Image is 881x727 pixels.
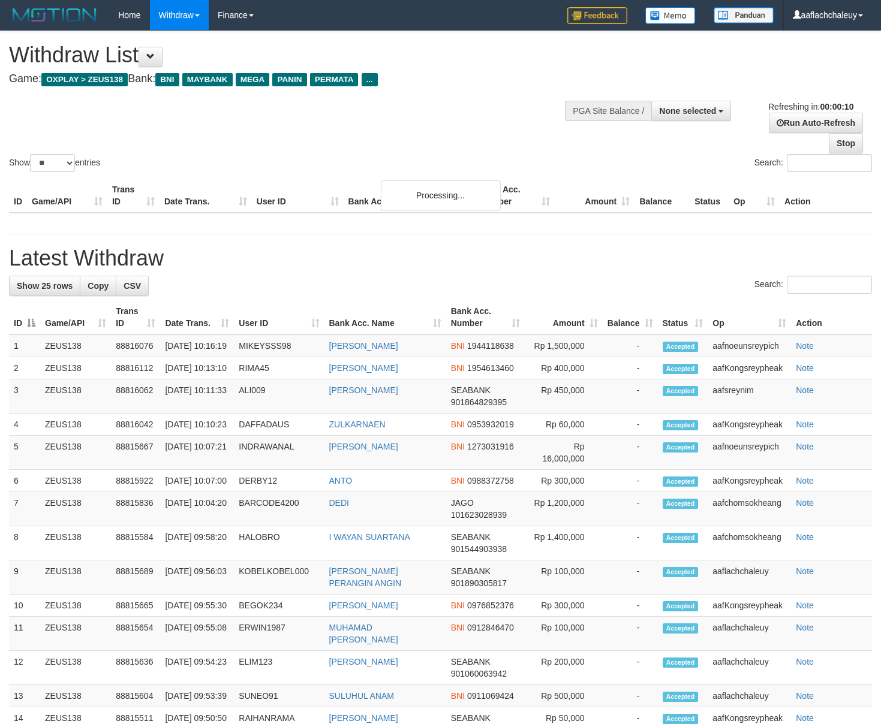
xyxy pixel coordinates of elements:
[663,420,699,430] span: Accepted
[525,470,602,492] td: Rp 300,000
[160,526,234,560] td: [DATE] 09:58:20
[9,246,872,270] h1: Latest Withdraw
[234,617,324,651] td: ERWIN1987
[9,6,100,24] img: MOTION_logo.png
[155,73,179,86] span: BNI
[160,379,234,414] td: [DATE] 10:11:33
[796,363,814,373] a: Note
[329,532,410,542] a: I WAYAN SUARTANA
[525,595,602,617] td: Rp 300,000
[787,276,872,294] input: Search:
[603,595,658,617] td: -
[451,578,507,588] span: Copy 901890305817 to clipboard
[787,154,872,172] input: Search:
[40,651,111,685] td: ZEUS138
[111,414,160,436] td: 88816042
[603,526,658,560] td: -
[603,560,658,595] td: -
[9,651,40,685] td: 12
[234,334,324,357] td: MIKEYSSS98
[525,526,602,560] td: Rp 1,400,000
[40,470,111,492] td: ZEUS138
[9,414,40,436] td: 4
[451,657,491,666] span: SEABANK
[111,617,160,651] td: 88815654
[451,623,465,632] span: BNI
[708,414,791,436] td: aafKongsreypheak
[714,7,774,23] img: panduan.png
[754,276,872,294] label: Search:
[525,651,602,685] td: Rp 200,000
[451,669,507,678] span: Copy 901060063942 to clipboard
[663,476,699,487] span: Accepted
[234,595,324,617] td: BEGOK234
[329,601,398,610] a: [PERSON_NAME]
[9,73,575,85] h4: Game: Bank:
[708,526,791,560] td: aafchomsokheang
[111,334,160,357] td: 88816076
[708,300,791,334] th: Op: activate to sort column ascending
[708,379,791,414] td: aafsreynim
[796,713,814,723] a: Note
[160,414,234,436] td: [DATE] 10:10:23
[780,179,872,213] th: Action
[9,470,40,492] td: 6
[160,492,234,526] td: [DATE] 10:04:20
[451,498,474,508] span: JAGO
[111,560,160,595] td: 88815689
[9,526,40,560] td: 8
[27,179,107,213] th: Game/API
[451,420,465,429] span: BNI
[603,470,658,492] td: -
[708,617,791,651] td: aaflachchaleuy
[769,113,863,133] a: Run Auto-Refresh
[9,379,40,414] td: 3
[467,623,514,632] span: Copy 0912846470 to clipboard
[40,595,111,617] td: ZEUS138
[160,685,234,707] td: [DATE] 09:53:39
[603,436,658,470] td: -
[111,470,160,492] td: 88815922
[467,691,514,701] span: Copy 0911069424 to clipboard
[451,341,465,351] span: BNI
[467,420,514,429] span: Copy 0953932019 to clipboard
[820,102,853,111] strong: 00:00:10
[663,601,699,611] span: Accepted
[160,617,234,651] td: [DATE] 09:55:08
[40,357,111,379] td: ZEUS138
[451,385,491,395] span: SEABANK
[234,685,324,707] td: SUNEO91
[9,276,80,296] a: Show 25 rows
[645,7,696,24] img: Button%20Memo.svg
[234,492,324,526] td: BARCODE4200
[234,357,324,379] td: RIMA45
[9,179,27,213] th: ID
[9,357,40,379] td: 2
[663,364,699,374] span: Accepted
[555,179,635,213] th: Amount
[603,414,658,436] td: -
[40,617,111,651] td: ZEUS138
[9,300,40,334] th: ID: activate to sort column descending
[796,476,814,485] a: Note
[796,623,814,632] a: Note
[362,73,378,86] span: ...
[467,601,514,610] span: Copy 0976852376 to clipboard
[467,341,514,351] span: Copy 1944118638 to clipboard
[41,73,128,86] span: OXPLAY > ZEUS138
[475,179,555,213] th: Bank Acc. Number
[88,281,109,291] span: Copy
[446,300,525,334] th: Bank Acc. Number: activate to sort column ascending
[525,414,602,436] td: Rp 60,000
[234,436,324,470] td: INDRAWANAL
[234,560,324,595] td: KOBELKOBEL000
[525,300,602,334] th: Amount: activate to sort column ascending
[329,498,349,508] a: DEDI
[9,685,40,707] td: 13
[525,492,602,526] td: Rp 1,200,000
[111,357,160,379] td: 88816112
[124,281,141,291] span: CSV
[796,657,814,666] a: Note
[754,154,872,172] label: Search:
[708,436,791,470] td: aafnoeunsreypich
